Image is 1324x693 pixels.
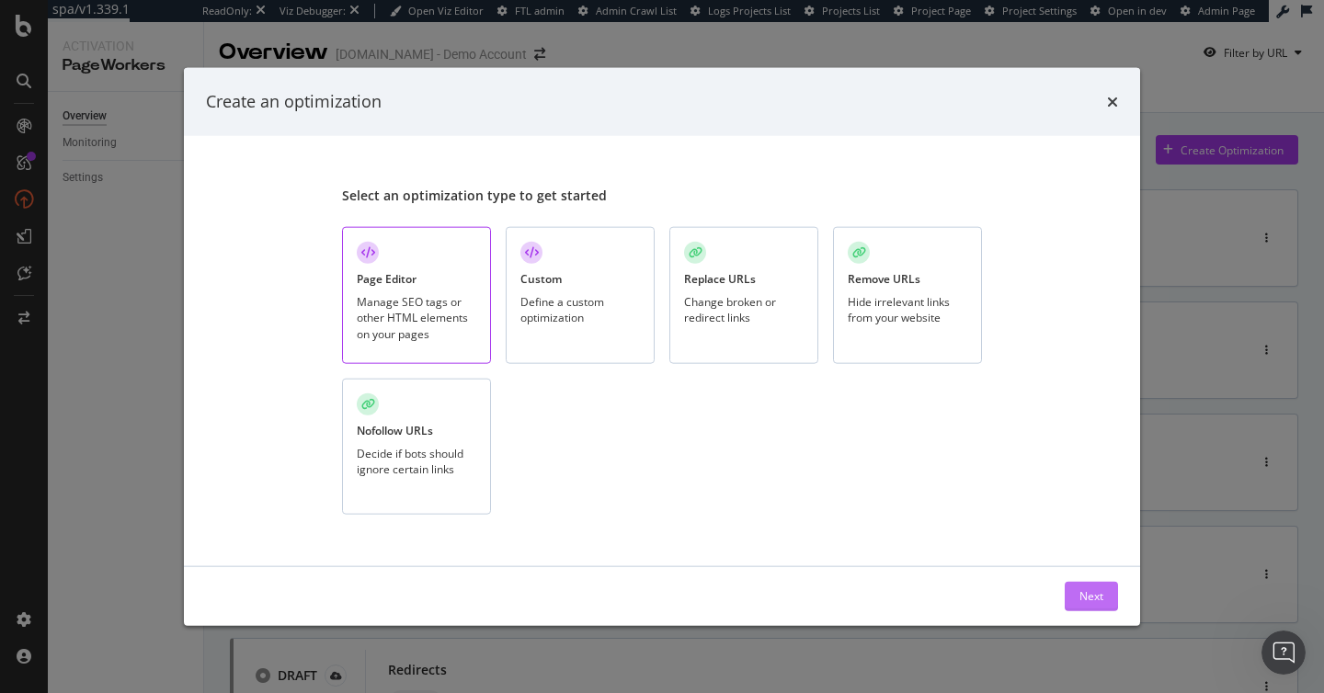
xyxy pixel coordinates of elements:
div: Next [1079,588,1103,604]
div: Manage SEO tags or other HTML elements on your pages [357,294,476,341]
button: Next [1065,581,1118,610]
div: Nofollow URLs [357,422,433,437]
div: Decide if bots should ignore certain links [357,445,476,476]
div: Remove URLs [848,271,920,287]
div: Define a custom optimization [520,294,640,325]
div: Change broken or redirect links [684,294,804,325]
div: times [1107,90,1118,114]
div: Hide irrelevant links from your website [848,294,967,325]
div: modal [184,68,1140,626]
div: Select an optimization type to get started [342,187,982,205]
div: Page Editor [357,271,417,287]
div: Replace URLs [684,271,756,287]
div: Custom [520,271,562,287]
iframe: Intercom live chat [1261,631,1306,675]
div: Create an optimization [206,90,382,114]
